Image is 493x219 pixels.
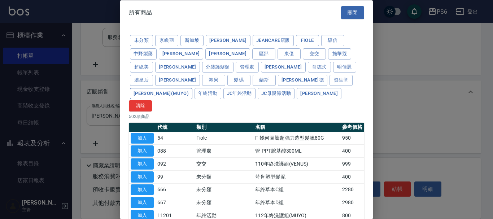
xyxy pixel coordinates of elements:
[227,75,250,86] button: 髮瑪
[195,183,253,196] td: 未分類
[195,88,221,99] button: 年終活動
[253,170,340,183] td: 苛肯塑型髮泥
[131,145,154,157] button: 加入
[180,35,204,46] button: 新加坡
[297,88,341,99] button: [PERSON_NAME]
[340,196,364,209] td: 2980
[156,122,195,132] th: 代號
[131,184,154,195] button: 加入
[131,132,154,144] button: 加入
[156,144,195,157] td: 088
[130,48,157,59] button: 中野製藥
[253,144,340,157] td: 管-PPT胺基酸300ML
[156,196,195,209] td: 667
[296,35,319,46] button: Fiole
[252,48,275,59] button: 區部
[341,6,364,19] button: 關閉
[156,170,195,183] td: 99
[340,183,364,196] td: 2280
[130,61,153,73] button: 超總美
[278,75,327,86] button: [PERSON_NAME]德
[195,132,253,145] td: Fiole
[130,88,192,99] button: [PERSON_NAME](MUYO)
[130,75,153,86] button: 壞皇后
[195,170,253,183] td: 未分類
[156,132,195,145] td: 54
[156,157,195,170] td: 092
[278,48,301,59] button: 東億
[333,61,356,73] button: 明佳麗
[195,144,253,157] td: 管理處
[330,75,353,86] button: 資生堂
[340,132,364,145] td: 950
[253,35,294,46] button: JeanCare店販
[195,122,253,132] th: 類別
[261,61,306,73] button: [PERSON_NAME]
[253,183,340,196] td: 年終草本C組
[205,48,250,59] button: [PERSON_NAME]
[131,171,154,182] button: 加入
[129,113,364,119] p: 502 項商品
[340,170,364,183] td: 400
[258,88,295,99] button: JC母親節活動
[130,35,153,46] button: 未分類
[223,88,256,99] button: JC年終活動
[202,75,225,86] button: 鴻果
[195,196,253,209] td: 未分類
[236,61,259,73] button: 管理處
[253,157,340,170] td: 110年終洗護組(VENUS)
[303,48,326,59] button: 交交
[206,35,250,46] button: [PERSON_NAME]
[129,100,152,111] button: 清除
[202,61,234,73] button: 分裝護髮類
[340,122,364,132] th: 參考價格
[131,197,154,208] button: 加入
[253,75,276,86] button: 蘭斯
[131,158,154,170] button: 加入
[340,144,364,157] td: 400
[340,157,364,170] td: 999
[155,35,178,46] button: 京喚羽
[195,157,253,170] td: 交交
[129,9,152,16] span: 所有商品
[253,122,340,132] th: 名稱
[155,75,200,86] button: [PERSON_NAME]
[308,61,331,73] button: 哥德式
[253,132,340,145] td: F-幾何圖騰超強力造型髮臘80G
[155,61,200,73] button: [PERSON_NAME]
[159,48,204,59] button: [PERSON_NAME]
[328,48,351,59] button: 施華蔻
[253,196,340,209] td: 年終草本D組
[321,35,344,46] button: 驊信
[156,183,195,196] td: 666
